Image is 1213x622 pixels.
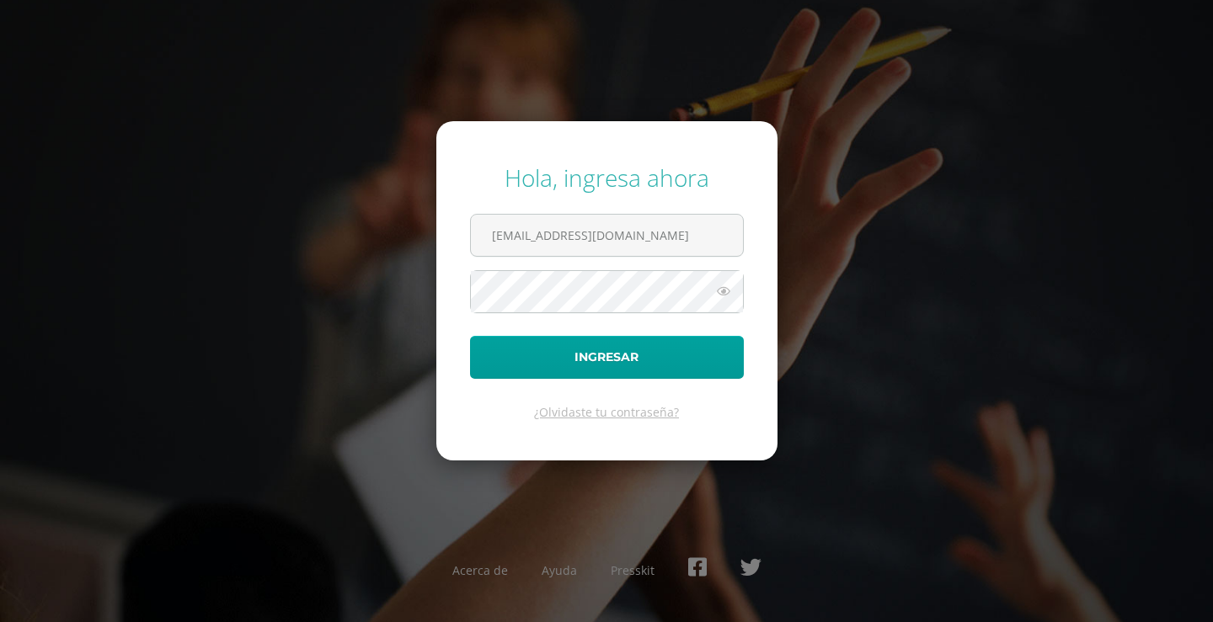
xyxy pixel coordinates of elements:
[452,562,508,578] a: Acerca de
[470,162,744,194] div: Hola, ingresa ahora
[470,336,744,379] button: Ingresar
[542,562,577,578] a: Ayuda
[611,562,655,578] a: Presskit
[471,215,743,256] input: Correo electrónico o usuario
[534,404,679,420] a: ¿Olvidaste tu contraseña?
